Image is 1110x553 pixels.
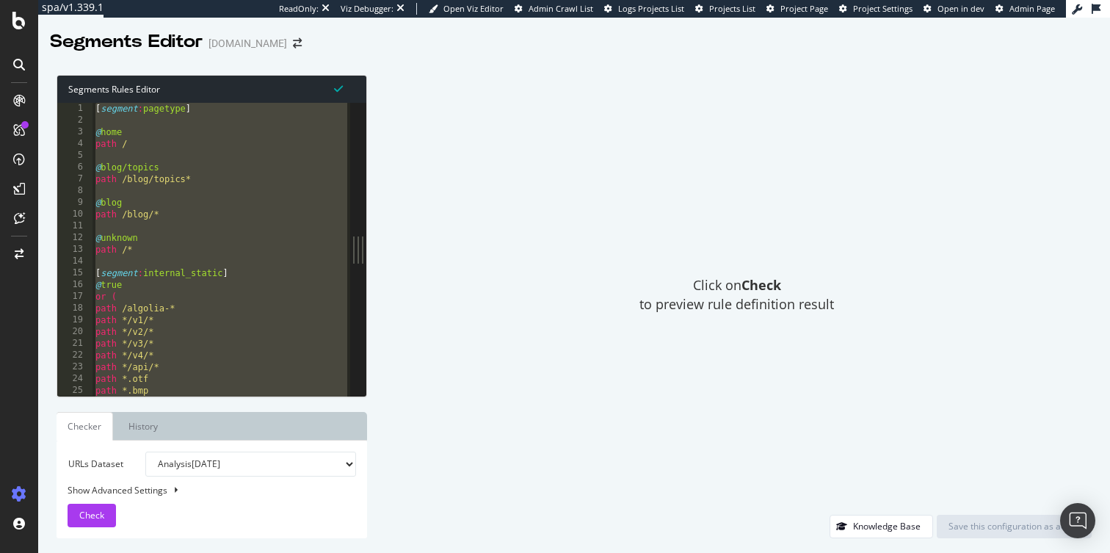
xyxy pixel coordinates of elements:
span: Open Viz Editor [443,3,504,14]
a: Admin Crawl List [515,3,593,15]
a: Logs Projects List [604,3,684,15]
div: 22 [57,350,92,361]
span: Syntax is valid [334,82,343,95]
div: 1 [57,103,92,115]
div: 7 [57,173,92,185]
div: 17 [57,291,92,303]
div: 16 [57,279,92,291]
a: History [117,412,170,441]
div: Segments Editor [50,29,203,54]
div: 23 [57,361,92,373]
div: Segments Rules Editor [57,76,366,103]
div: ReadOnly: [279,3,319,15]
span: Check [79,509,104,521]
div: 14 [57,256,92,267]
div: 11 [57,220,92,232]
label: URLs Dataset [57,452,134,477]
div: 20 [57,326,92,338]
div: Show Advanced Settings [57,484,345,496]
div: 15 [57,267,92,279]
div: 19 [57,314,92,326]
div: 8 [57,185,92,197]
div: 25 [57,385,92,397]
a: Project Settings [839,3,913,15]
span: Click on to preview rule definition result [639,276,834,314]
div: [DOMAIN_NAME] [208,36,287,51]
strong: Check [741,276,781,294]
div: arrow-right-arrow-left [293,38,302,48]
span: Projects List [709,3,755,14]
div: 6 [57,162,92,173]
div: 21 [57,338,92,350]
div: Open Intercom Messenger [1060,503,1095,538]
div: 12 [57,232,92,244]
div: 18 [57,303,92,314]
span: Admin Page [1009,3,1055,14]
button: Save this configuration as active [937,515,1092,538]
div: 4 [57,138,92,150]
a: Open in dev [924,3,984,15]
a: Projects List [695,3,755,15]
a: Open Viz Editor [429,3,504,15]
div: 5 [57,150,92,162]
a: Knowledge Base [830,520,933,532]
a: Project Page [766,3,828,15]
span: Project Settings [853,3,913,14]
span: Project Page [780,3,828,14]
div: 24 [57,373,92,385]
div: Knowledge Base [853,520,921,532]
span: Open in dev [937,3,984,14]
span: Admin Crawl List [529,3,593,14]
div: Viz Debugger: [341,3,393,15]
div: Save this configuration as active [948,520,1080,532]
a: Checker [57,412,113,441]
div: 9 [57,197,92,209]
div: 10 [57,209,92,220]
div: 3 [57,126,92,138]
button: Knowledge Base [830,515,933,538]
button: Check [68,504,116,527]
a: Admin Page [995,3,1055,15]
div: 2 [57,115,92,126]
span: Logs Projects List [618,3,684,14]
div: 13 [57,244,92,256]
